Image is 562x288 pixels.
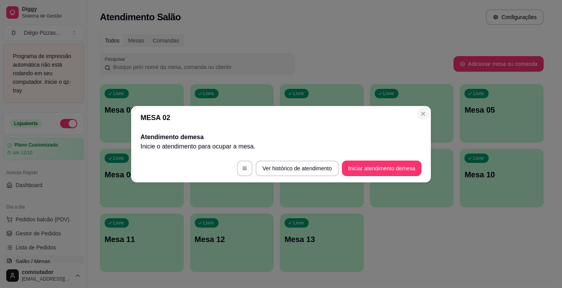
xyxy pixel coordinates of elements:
[256,161,339,176] button: Ver histórico de atendimento
[140,133,421,142] h2: Atendimento de mesa
[417,108,429,120] button: Close
[342,161,421,176] button: Iniciar atendimento demesa
[140,142,421,151] p: Inicie o atendimento para ocupar a mesa .
[131,106,431,129] header: MESA 02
